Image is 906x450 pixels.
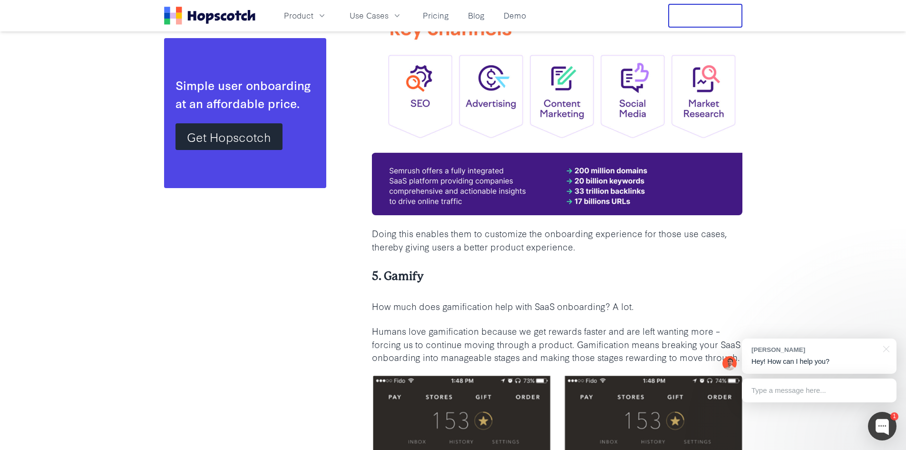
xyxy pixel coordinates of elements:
[722,356,737,370] img: Mark Spera
[164,7,255,25] a: Home
[175,76,315,111] div: Simple user onboarding at an affordable price.
[350,10,389,21] span: Use Cases
[278,8,332,23] button: Product
[742,379,896,402] div: Type a message here...
[372,270,424,283] b: 5. Gamify
[500,8,530,23] a: Demo
[751,357,887,367] p: Hey! How can I help you?
[175,123,283,150] a: Get Hopscotch
[419,8,453,23] a: Pricing
[372,300,742,313] p: How much does gamification help with SaaS onboarding? A lot.
[372,324,742,364] p: Humans love gamification because we get rewards faster and are left wanting more – forcing us to ...
[284,10,313,21] span: Product
[464,8,488,23] a: Blog
[668,4,742,28] button: Free Trial
[344,8,408,23] button: Use Cases
[372,227,742,253] p: Doing this enables them to customize the onboarding experience for those use cases, thereby givin...
[751,345,877,354] div: [PERSON_NAME]
[890,412,898,420] div: 1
